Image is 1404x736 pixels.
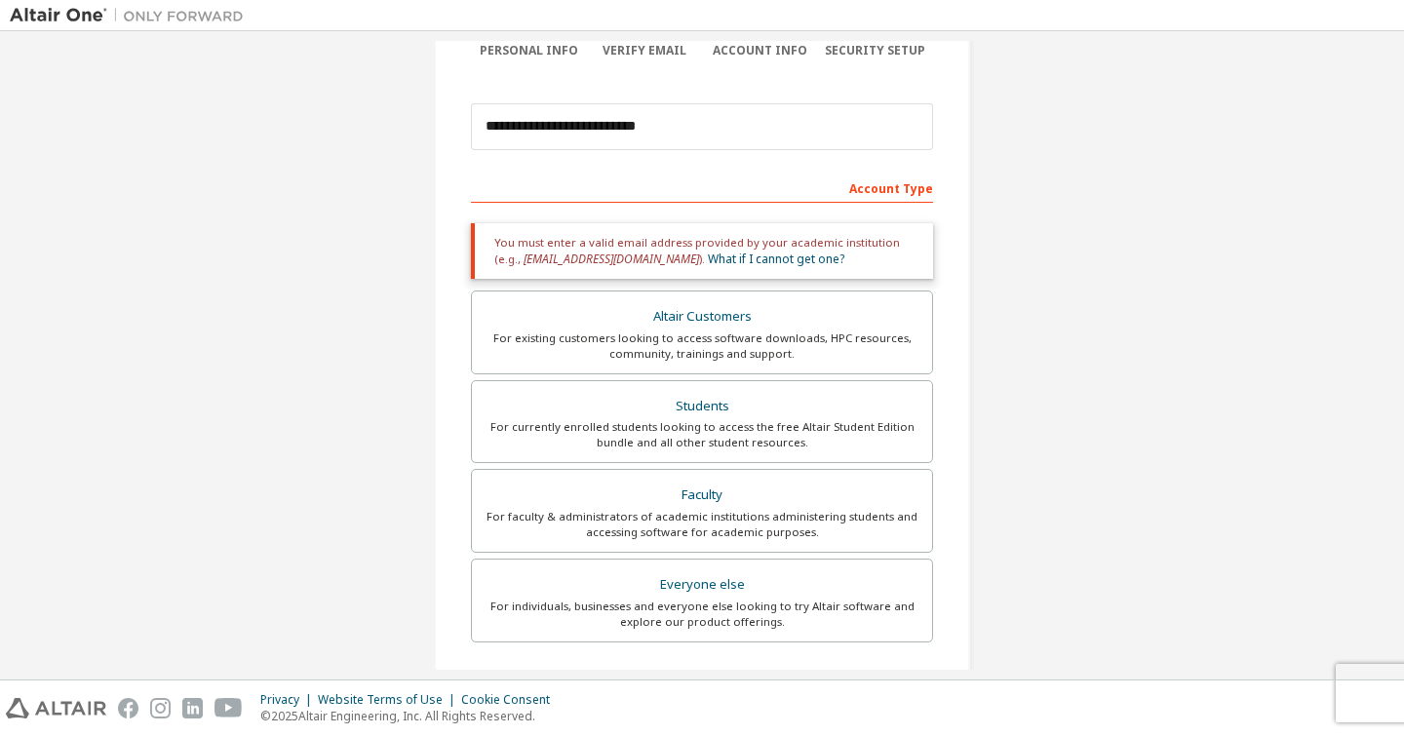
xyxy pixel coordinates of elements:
img: facebook.svg [118,698,138,718]
div: Account Info [702,43,818,58]
div: Everyone else [484,571,920,599]
div: Personal Info [471,43,587,58]
div: For existing customers looking to access software downloads, HPC resources, community, trainings ... [484,330,920,362]
div: Website Terms of Use [318,692,461,708]
div: For faculty & administrators of academic institutions administering students and accessing softwa... [484,509,920,540]
span: [EMAIL_ADDRESS][DOMAIN_NAME] [524,251,699,267]
div: Security Setup [818,43,934,58]
div: Faculty [484,482,920,509]
img: instagram.svg [150,698,171,718]
div: Verify Email [587,43,703,58]
img: youtube.svg [214,698,243,718]
div: For individuals, businesses and everyone else looking to try Altair software and explore our prod... [484,599,920,630]
div: Students [484,393,920,420]
div: Cookie Consent [461,692,562,708]
img: Altair One [10,6,253,25]
div: You must enter a valid email address provided by your academic institution (e.g., ). [471,223,933,279]
img: linkedin.svg [182,698,203,718]
img: altair_logo.svg [6,698,106,718]
div: For currently enrolled students looking to access the free Altair Student Edition bundle and all ... [484,419,920,450]
div: Account Type [471,172,933,203]
a: What if I cannot get one? [708,251,844,267]
div: Privacy [260,692,318,708]
div: Altair Customers [484,303,920,330]
p: © 2025 Altair Engineering, Inc. All Rights Reserved. [260,708,562,724]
